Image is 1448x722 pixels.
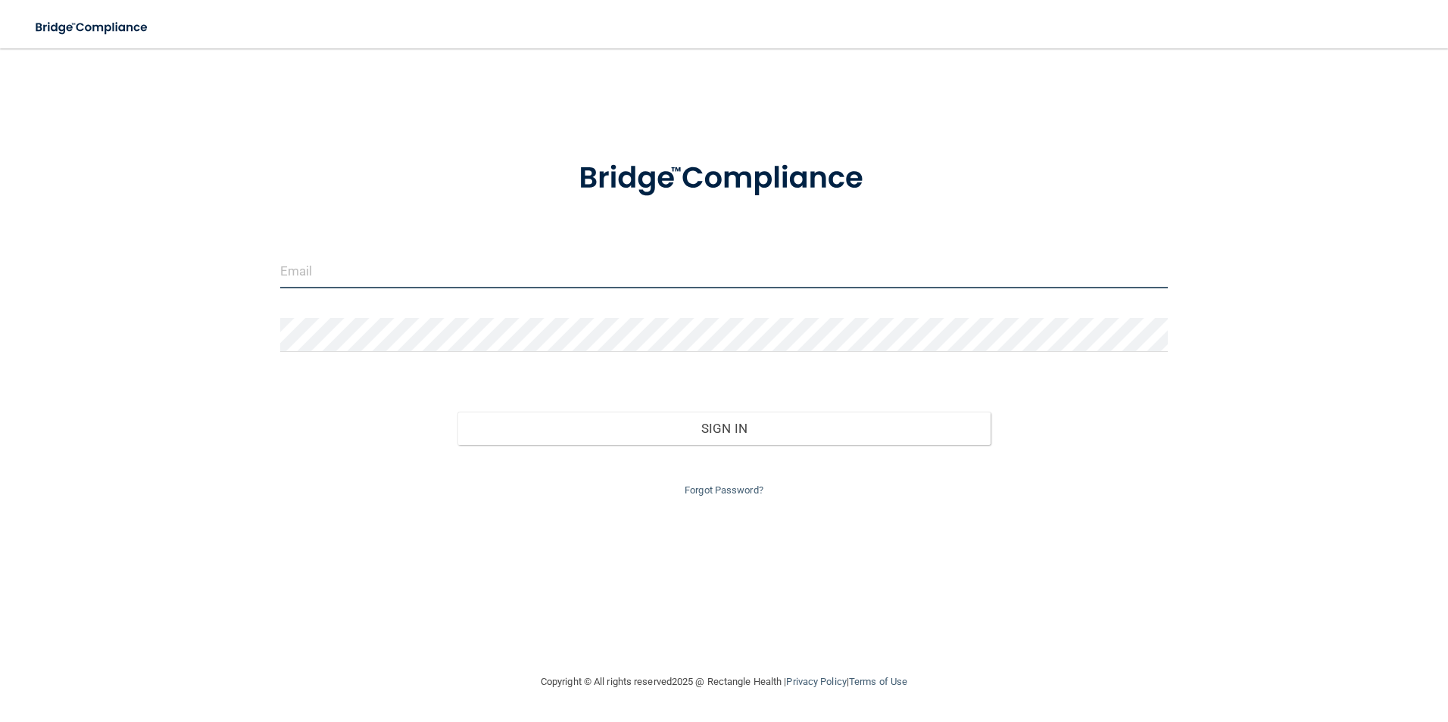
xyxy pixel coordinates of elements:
[448,658,1000,706] div: Copyright © All rights reserved 2025 @ Rectangle Health | |
[548,139,900,218] img: bridge_compliance_login_screen.278c3ca4.svg
[457,412,991,445] button: Sign In
[280,254,1169,288] input: Email
[849,676,907,687] a: Terms of Use
[685,484,763,496] a: Forgot Password?
[1186,615,1430,675] iframe: Drift Widget Chat Controller
[786,676,846,687] a: Privacy Policy
[23,12,162,43] img: bridge_compliance_login_screen.278c3ca4.svg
